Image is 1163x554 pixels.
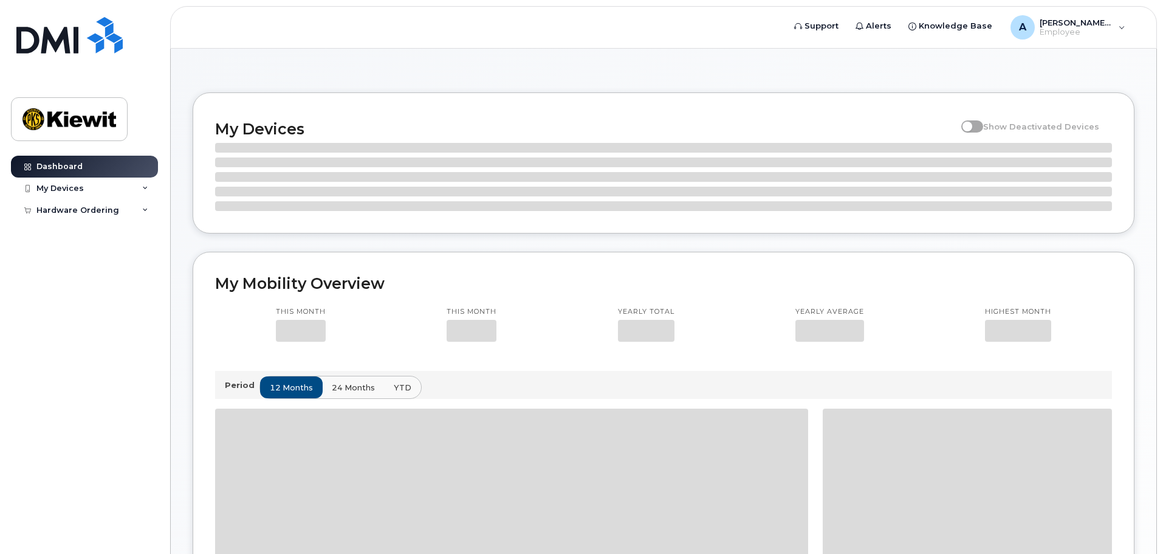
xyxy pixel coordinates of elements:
[276,307,326,317] p: This month
[618,307,674,317] p: Yearly total
[215,120,955,138] h2: My Devices
[215,274,1112,293] h2: My Mobility Overview
[795,307,864,317] p: Yearly average
[332,382,375,393] span: 24 months
[983,122,1099,131] span: Show Deactivated Devices
[961,115,971,125] input: Show Deactivated Devices
[447,307,496,317] p: This month
[225,379,259,391] p: Period
[394,382,411,393] span: YTD
[985,307,1051,317] p: Highest month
